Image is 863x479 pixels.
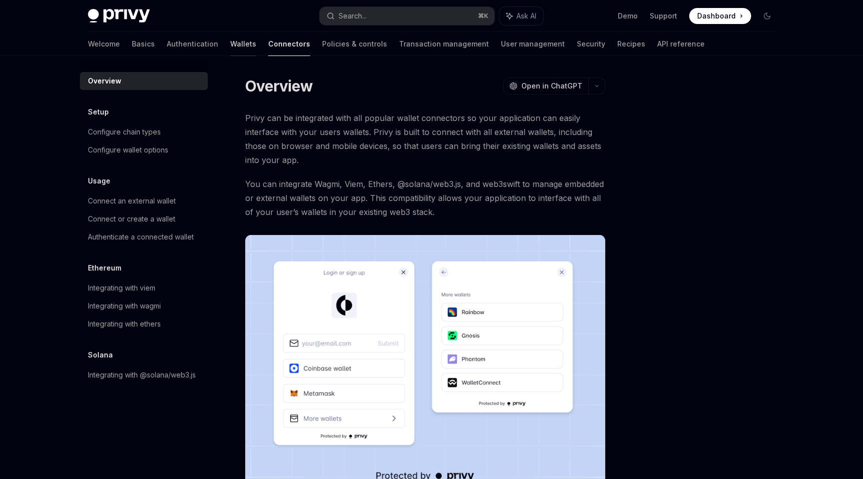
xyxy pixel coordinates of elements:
button: Ask AI [499,7,543,25]
div: Configure chain types [88,126,161,138]
div: Integrating with viem [88,282,155,294]
a: Support [650,11,677,21]
a: Authentication [167,32,218,56]
div: Search... [339,10,367,22]
a: Welcome [88,32,120,56]
div: Integrating with @solana/web3.js [88,369,196,381]
button: Toggle dark mode [759,8,775,24]
a: Integrating with viem [80,279,208,297]
span: Privy can be integrated with all popular wallet connectors so your application can easily interfa... [245,111,605,167]
button: Search...⌘K [320,7,494,25]
a: Demo [618,11,638,21]
h1: Overview [245,77,313,95]
a: Security [577,32,605,56]
div: Integrating with wagmi [88,300,161,312]
a: Connect an external wallet [80,192,208,210]
a: Configure chain types [80,123,208,141]
div: Authenticate a connected wallet [88,231,194,243]
div: Connect an external wallet [88,195,176,207]
div: Integrating with ethers [88,318,161,330]
button: Open in ChatGPT [503,77,588,94]
img: dark logo [88,9,150,23]
span: Ask AI [516,11,536,21]
h5: Usage [88,175,110,187]
a: Connect or create a wallet [80,210,208,228]
a: Recipes [617,32,645,56]
a: Configure wallet options [80,141,208,159]
a: Authenticate a connected wallet [80,228,208,246]
div: Overview [88,75,121,87]
h5: Setup [88,106,109,118]
span: Open in ChatGPT [521,81,582,91]
a: Dashboard [689,8,751,24]
span: You can integrate Wagmi, Viem, Ethers, @solana/web3.js, and web3swift to manage embedded or exter... [245,177,605,219]
a: Overview [80,72,208,90]
a: Transaction management [399,32,489,56]
h5: Ethereum [88,262,121,274]
a: Connectors [268,32,310,56]
a: Integrating with @solana/web3.js [80,366,208,384]
span: ⌘ K [478,12,488,20]
a: Integrating with wagmi [80,297,208,315]
div: Configure wallet options [88,144,168,156]
a: User management [501,32,565,56]
div: Connect or create a wallet [88,213,175,225]
a: API reference [657,32,705,56]
a: Wallets [230,32,256,56]
h5: Solana [88,349,113,361]
a: Integrating with ethers [80,315,208,333]
a: Policies & controls [322,32,387,56]
a: Basics [132,32,155,56]
span: Dashboard [697,11,736,21]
